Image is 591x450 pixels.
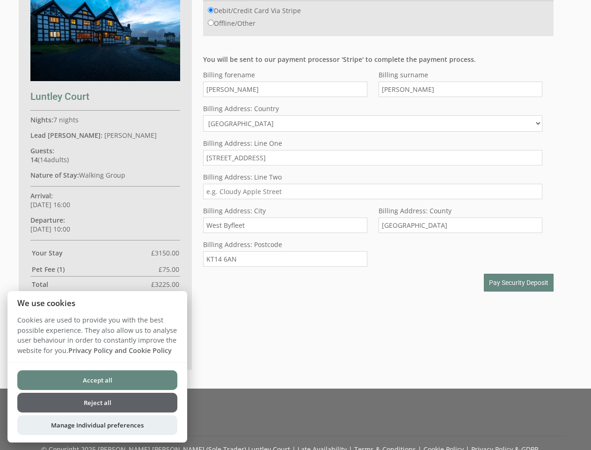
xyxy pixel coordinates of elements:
button: Manage Individual preferences [17,415,177,435]
h2: Luntley Court [30,91,180,102]
span: adult [40,155,67,164]
p: [DATE] 10:00 [30,216,180,233]
input: Surname [379,82,542,97]
strong: 14 [30,155,38,164]
strong: Pet Fee (1) [32,265,159,274]
strong: Lead [PERSON_NAME]: [30,131,102,140]
p: Walking Group [30,171,180,180]
button: Pay Security Deposit [484,274,554,292]
label: Billing Address: Line One [203,139,542,148]
a: Privacy Policy and Cookie Policy [68,346,172,355]
label: Billing surname [379,70,542,79]
strong: Your Stay [32,248,151,257]
button: Accept all [17,370,177,390]
p: 7 nights [30,115,180,124]
label: Offline/Other [208,19,255,28]
span: 75.00 [162,265,179,274]
span: s [64,155,67,164]
input: e.g. Yeovil [203,217,367,233]
label: Billing Address: City [203,206,367,215]
p: Cookies are used to provide you with the best possible experience. They also allow us to analyse ... [7,315,187,362]
span: ( ) [30,155,69,164]
input: Offline/Other [208,20,214,26]
span: 3225.00 [155,280,179,289]
strong: Guests: [30,146,54,155]
label: Billing Address: County [379,206,542,215]
input: e.g. Two Many House [203,150,542,165]
label: Debit/Credit Card Via Stripe [208,6,301,15]
strong: Nights: [30,115,53,124]
h2: We use cookies [7,299,187,307]
input: Debit/Credit Card Via Stripe [208,7,214,13]
span: 14 [40,155,47,164]
label: Billing Address: Postcode [203,240,367,249]
strong: You will be sent to our payment processor 'Stripe' to complete the payment process. [203,55,476,64]
input: e.g. Cloudy Apple Street [203,184,542,199]
input: Forename [203,82,367,97]
strong: Departure: [30,216,65,225]
span: £ [151,248,179,257]
strong: Arrival: [30,191,53,200]
label: Billing Address: Line Two [203,172,542,181]
p: [DATE] 16:00 [30,191,180,209]
label: Billing Address: Country [203,104,542,113]
span: [PERSON_NAME] [104,131,157,140]
a: Luntley Court [30,74,180,102]
strong: Total [32,280,151,289]
span: 3150.00 [155,248,179,257]
span: £ [159,265,179,274]
span: £ [151,280,179,289]
input: e.g. Somerset [379,217,542,233]
button: Reject all [17,393,177,412]
input: e.g. BA22 8WA [203,251,367,267]
span: Pay Security Deposit [489,279,548,286]
label: Billing forename [203,70,367,79]
strong: Nature of Stay: [30,171,79,180]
